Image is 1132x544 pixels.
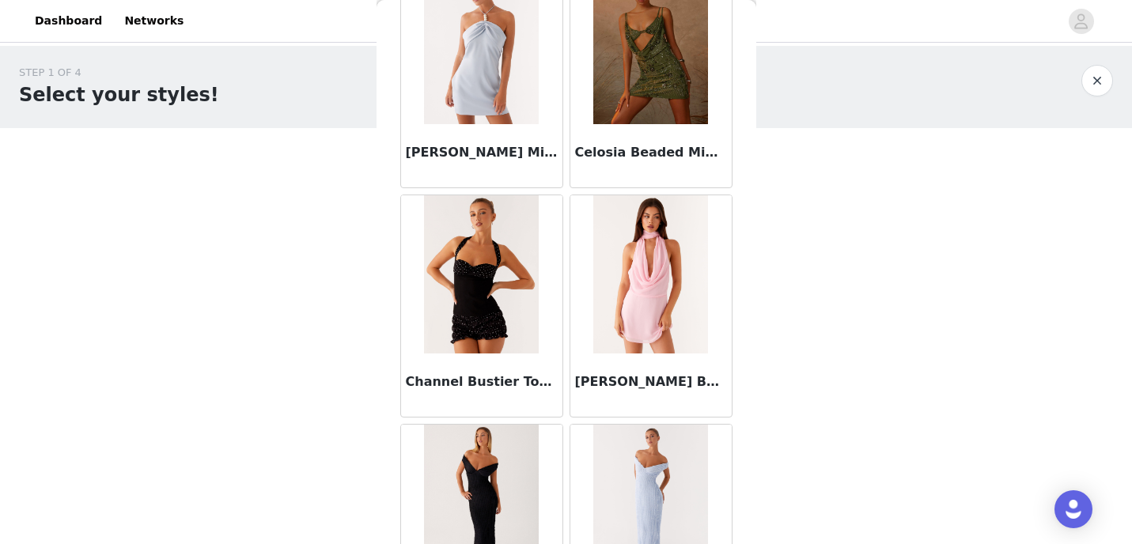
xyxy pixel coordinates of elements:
[1073,9,1088,34] div: avatar
[593,195,708,353] img: Chantal Backless Scarf Mini Dress - Pink
[19,81,219,109] h1: Select your styles!
[19,65,219,81] div: STEP 1 OF 4
[424,195,539,353] img: Channel Bustier Top - Black Polka Dot
[1054,490,1092,528] div: Open Intercom Messenger
[406,372,558,391] h3: Channel Bustier Top - Black Polka Dot
[406,143,558,162] h3: [PERSON_NAME] Mini Dress - Blue
[25,3,112,39] a: Dashboard
[575,143,727,162] h3: Celosia Beaded Mini Dress - Khaki
[575,372,727,391] h3: [PERSON_NAME] Backless Scarf Mini Dress - Pink
[115,3,193,39] a: Networks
